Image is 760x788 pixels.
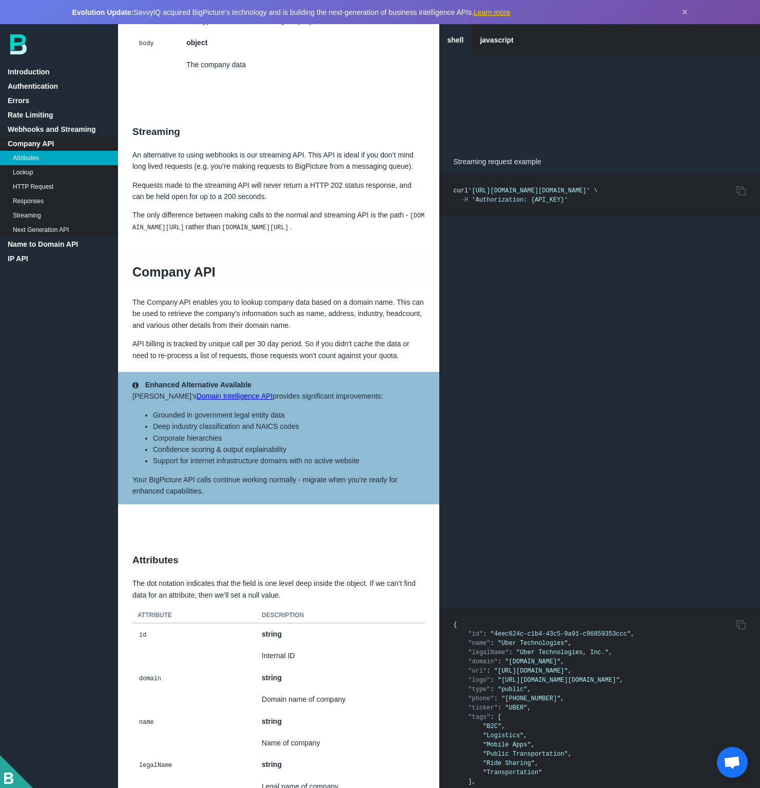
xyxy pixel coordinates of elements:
[257,688,424,710] td: Domain name of company
[498,714,501,721] span: [
[461,196,468,204] span: -H
[257,645,424,666] td: Internal ID
[153,444,425,455] li: Confidence scoring & output explainability
[145,381,251,389] strong: Enhanced Alternative Available
[118,578,439,601] p: The dot notation indicates that the field is one level deep inside the object. If we can’t find d...
[560,695,564,702] span: ,
[132,608,257,623] th: Attribute
[118,338,439,361] p: API billing is tracked by unique call per 30 day period. So if you didn't cache the data or need ...
[138,760,174,771] code: legalName
[468,187,590,194] span: '[URL][DOMAIN_NAME][DOMAIN_NAME]'
[138,674,163,684] code: domain
[523,732,527,739] span: ,
[483,631,486,638] span: :
[138,38,155,49] code: body
[483,741,531,748] span: "Mobile Apps"
[468,714,490,721] span: "tags"
[468,677,490,684] span: "logo"
[486,667,490,675] span: :
[491,631,631,638] span: "4eec624c-c1b4-43c5-9a91-c96859353ccc"
[498,686,528,693] span: "public"
[197,392,273,400] a: Domain Intelligence API
[568,640,572,647] span: ,
[494,695,498,702] span: :
[516,649,609,656] span: "Uber Technologies, Inc."
[468,640,490,647] span: "name"
[118,297,439,331] p: The Company API enables you to lookup company data based on a domain name. This can be used to re...
[483,769,542,776] span: "Transportation"
[72,8,511,16] span: SavvyIQ acquired BigPicture's technology and is building the next-generation of business intellig...
[505,658,560,665] span: "[DOMAIN_NAME]"
[468,658,498,665] span: "domain"
[494,667,568,675] span: "[URL][DOMAIN_NAME]"
[10,34,27,54] img: bp-logo-B-teal.svg
[454,621,457,628] span: {
[528,704,531,712] span: ,
[153,455,425,466] li: Support for internet infrastructure domains with no active website
[138,630,148,640] code: id
[620,677,623,684] span: ,
[535,760,538,767] span: ,
[498,677,620,684] span: "[URL][DOMAIN_NAME][DOMAIN_NAME]"
[509,649,513,656] span: :
[483,723,501,730] span: "B2C"
[491,640,494,647] span: :
[468,778,475,785] span: ],
[501,695,560,702] span: "[PHONE_NUMBER]"
[491,686,494,693] span: :
[118,258,439,286] h1: Company API
[560,658,564,665] span: ,
[257,732,424,754] td: Name of company
[498,704,501,712] span: :
[439,24,472,56] a: shell
[483,751,568,758] span: "Public Transportation"
[609,649,612,656] span: ,
[262,717,282,725] strong: string
[501,723,505,730] span: ,
[491,714,494,721] span: :
[4,773,13,784] img: BigPicture-logo-whitev2.png
[118,209,439,232] p: The only difference between making calls to the normal and streaming API is the path - rather than .
[181,54,389,75] td: The company data
[491,677,494,684] span: :
[717,747,748,778] div: Open chat
[468,649,509,656] span: "legalName"
[631,631,634,638] span: ,
[528,686,531,693] span: ,
[498,640,568,647] span: "Uber Technologies"
[568,667,572,675] span: ,
[483,760,535,767] span: "Ride Sharing"
[153,421,425,432] li: Deep industry classification and NAICS codes
[594,187,597,194] span: \
[257,608,424,623] th: Description
[505,704,527,712] span: "UBER"
[472,24,521,56] a: javascript
[118,114,439,149] h2: Streaming
[468,631,483,638] span: "id"
[468,695,494,702] span: "phone"
[118,149,439,172] p: An alternative to using webhooks is our streaming API. This API is ideal if you don’t mind long l...
[468,686,490,693] span: "type"
[262,630,282,638] strong: string
[153,409,425,421] li: Grounded in government legal entity data
[118,372,439,504] aside: [PERSON_NAME]'s provides significant improvements: Your BigPicture API calls continue working nor...
[472,196,568,204] span: 'Authorization: {API_KEY}'
[468,704,498,712] span: "ticker"
[531,741,535,748] span: ,
[186,38,207,47] strong: object
[118,543,439,578] h2: Attributes
[498,658,501,665] span: :
[468,667,486,675] span: "url"
[138,717,155,727] code: name
[118,180,439,203] p: Requests made to the streaming API will never return a HTTP 202 status response, and can be held ...
[483,732,523,739] span: "Logistics"
[72,8,134,16] strong: Evolution Update:
[221,223,290,233] code: [DOMAIN_NAME][URL]
[568,751,572,758] span: ,
[262,674,282,682] strong: string
[474,8,511,16] a: Learn more
[153,432,425,444] li: Corporate hierarchies
[262,760,282,769] strong: string
[682,6,688,18] button: Dismiss announcement
[454,187,598,204] code: curl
